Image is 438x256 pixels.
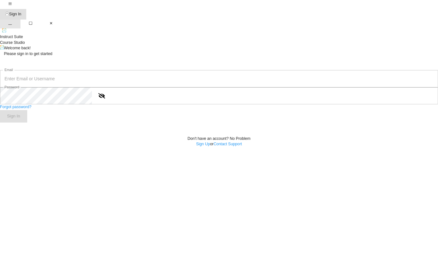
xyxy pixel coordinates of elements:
[4,45,52,51] div: Welcome back!
[196,142,210,146] a: Sign Up
[4,51,52,57] div: Please sign in to get started
[95,89,109,103] button: show or hide password
[213,142,242,146] a: Contact Support
[9,11,21,18] div: Sign In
